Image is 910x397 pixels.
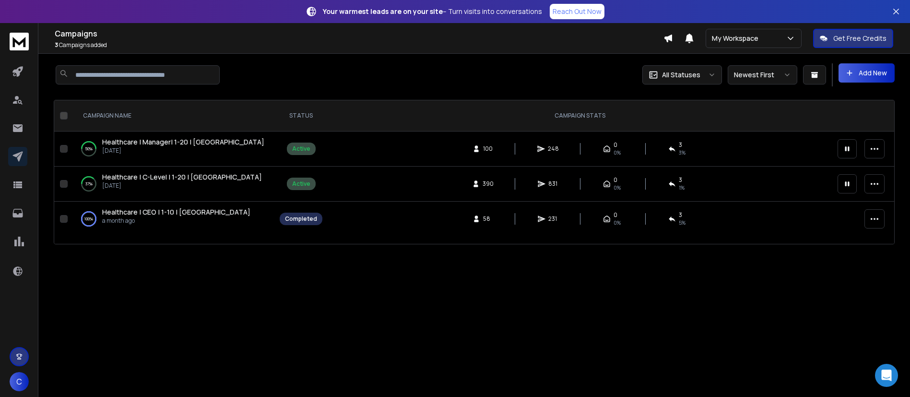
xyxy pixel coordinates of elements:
th: STATUS [274,100,328,132]
span: 248 [548,145,559,153]
span: 231 [548,215,558,223]
span: 3 [679,141,682,149]
td: 50%Healthcare | Manager| 1-20 | [GEOGRAPHIC_DATA][DATE] [71,132,274,167]
h1: Campaigns [55,28,663,39]
span: 5 % [679,219,685,227]
th: CAMPAIGN NAME [71,100,274,132]
p: – Turn visits into conversations [323,7,542,16]
p: Reach Out Now [553,7,602,16]
a: Healthcare | C-Level | 1-20 | [GEOGRAPHIC_DATA] [102,172,262,182]
p: a month ago [102,217,250,225]
div: Completed [285,215,317,223]
button: Get Free Credits [813,29,893,48]
p: [DATE] [102,182,262,190]
span: 0 [614,141,617,149]
a: Healthcare | CEO | 1-10 | [GEOGRAPHIC_DATA] [102,207,250,217]
span: 3 % [679,149,685,156]
p: 37 % [85,179,93,189]
p: My Workspace [712,34,762,43]
p: All Statuses [662,70,700,80]
button: Add New [839,63,895,83]
p: 50 % [85,144,93,154]
div: Active [292,180,310,188]
span: Healthcare | Manager| 1-20 | [GEOGRAPHIC_DATA] [102,137,264,146]
strong: Your warmest leads are on your site [323,7,443,16]
span: 3 [55,41,58,49]
span: 58 [483,215,493,223]
th: CAMPAIGN STATS [328,100,832,132]
span: 3 [679,211,682,219]
span: 1 % [679,184,685,192]
a: Healthcare | Manager| 1-20 | [GEOGRAPHIC_DATA] [102,137,264,147]
span: 0 [614,176,617,184]
span: 390 [483,180,494,188]
button: C [10,372,29,391]
a: Reach Out Now [550,4,604,19]
p: Get Free Credits [833,34,886,43]
div: Open Intercom Messenger [875,364,898,387]
p: [DATE] [102,147,264,155]
img: logo [10,33,29,50]
td: 100%Healthcare | CEO | 1-10 | [GEOGRAPHIC_DATA]a month ago [71,202,274,237]
span: 0 [614,211,617,219]
span: 0% [614,149,621,156]
span: 0% [614,219,621,227]
p: 100 % [84,214,93,224]
span: Healthcare | CEO | 1-10 | [GEOGRAPHIC_DATA] [102,207,250,217]
div: Active [292,145,310,153]
td: 37%Healthcare | C-Level | 1-20 | [GEOGRAPHIC_DATA][DATE] [71,167,274,202]
span: 100 [483,145,493,153]
p: Campaigns added [55,41,663,49]
span: Healthcare | C-Level | 1-20 | [GEOGRAPHIC_DATA] [102,172,262,181]
span: 3 [679,176,682,184]
button: Newest First [728,65,797,84]
span: 0% [614,184,621,192]
span: 831 [548,180,558,188]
